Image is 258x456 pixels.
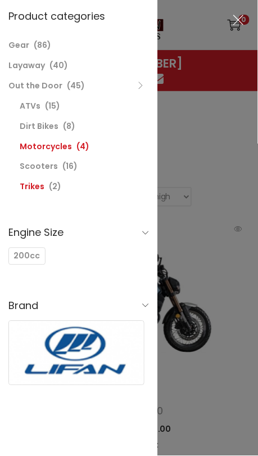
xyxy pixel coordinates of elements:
[9,321,144,385] img: Lifan
[13,251,40,262] span: 200cc
[20,141,72,152] a: Motorcycles
[8,80,62,91] a: Out the Door
[45,100,60,111] span: (15)
[67,80,85,91] span: (45)
[76,141,89,152] span: (4)
[20,181,44,193] a: Trikes
[8,293,149,319] h6: Brand
[8,60,45,71] a: Layaway
[8,220,149,246] h6: Engine Size
[34,39,51,51] span: (86)
[49,181,61,193] span: (2)
[20,161,58,172] a: Scooters
[20,100,40,111] a: ATVs
[20,120,58,132] a: Dirt Bikes
[49,60,68,71] span: (40)
[8,39,29,51] a: Gear
[63,120,75,132] span: (8)
[62,161,78,172] span: (16)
